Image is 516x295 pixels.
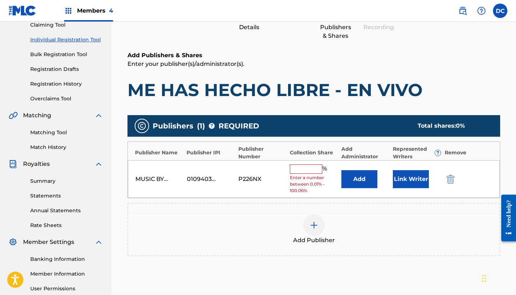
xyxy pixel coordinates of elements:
[30,65,103,73] a: Registration Drafts
[30,285,103,292] a: User Permissions
[138,122,146,130] img: publishers
[480,260,516,295] iframe: Chat Widget
[447,175,454,183] img: 12a2ab48e56ec057fbd8.svg
[30,192,103,200] a: Statements
[393,145,441,160] div: Represented Writers
[9,5,36,16] img: MLC Logo
[64,6,73,15] img: Top Rightsholders
[9,160,17,168] img: Royalties
[30,21,103,29] a: Claiming Tool
[109,7,113,14] span: 4
[322,164,329,174] span: %
[496,189,516,248] iframe: Resource Center
[393,170,429,188] button: Link Writer
[77,6,113,15] span: Members
[30,177,103,185] a: Summary
[127,60,500,68] p: Enter your publisher(s)/administrator(s).
[30,95,103,103] a: Overclaims Tool
[23,160,50,168] span: Royalties
[187,149,234,156] div: Publisher IPI
[318,14,354,40] div: Add Publishers & Shares
[30,51,103,58] a: Bulk Registration Tool
[209,123,215,129] span: ?
[231,14,267,32] div: Enter Work Details
[30,129,103,136] a: Matching Tool
[435,150,441,156] span: ?
[361,14,397,32] div: Add Recording
[197,121,205,131] span: ( 1 )
[290,174,338,194] span: Enter a number between 0.01% - 100.06%
[30,36,103,44] a: Individual Registration Tool
[30,270,103,278] a: Member Information
[456,4,470,18] a: Public Search
[480,260,516,295] div: Widget de chat
[94,160,103,168] img: expand
[30,222,103,229] a: Rate Sheets
[445,149,493,156] div: Remove
[418,122,486,130] div: Total shares:
[30,207,103,214] a: Annual Statements
[456,122,465,129] span: 0 %
[127,79,500,101] h1: ME HAS HECHO LIBRE - EN VIVO
[23,111,51,120] span: Matching
[9,238,17,246] img: Member Settings
[94,111,103,120] img: expand
[30,144,103,151] a: Match History
[341,170,377,188] button: Add
[341,145,389,160] div: Add Administrator
[9,111,18,120] img: Matching
[474,4,489,18] div: Help
[153,121,193,131] span: Publishers
[482,268,486,289] div: Arrastrar
[23,238,74,246] span: Member Settings
[135,149,183,156] div: Publisher Name
[94,238,103,246] img: expand
[458,6,467,15] img: search
[290,149,338,156] div: Collection Share
[493,4,507,18] div: User Menu
[30,255,103,263] a: Banking Information
[219,121,259,131] span: REQUIRED
[293,236,335,245] span: Add Publisher
[310,221,318,230] img: add
[30,80,103,88] a: Registration History
[238,145,286,160] div: Publisher Number
[127,51,500,60] h6: Add Publishers & Shares
[477,6,486,15] img: help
